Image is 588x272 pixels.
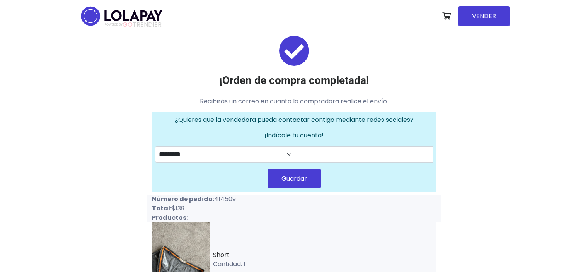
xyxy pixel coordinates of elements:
[152,97,436,106] p: Recibirás un correo en cuanto la compradora realice el envío.
[155,131,433,140] p: ¡Indícale tu cuenta!
[105,22,123,27] span: POWERED BY
[152,195,214,204] strong: Número de pedido:
[155,115,433,125] p: ¿Quieres que la vendedora pueda contactar contigo mediante redes sociales?
[123,20,133,29] span: GO
[458,6,510,26] a: VENDER
[152,204,172,213] strong: Total:
[268,169,321,188] button: Guardar
[152,74,436,87] h3: ¡Orden de compra completada!
[213,260,436,269] p: Cantidad: 1
[152,213,188,222] strong: Productos:
[213,250,230,259] a: Short
[152,195,290,204] p: 414509
[105,21,162,28] span: TRENDIER
[78,4,165,28] img: logo
[152,204,290,213] p: $139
